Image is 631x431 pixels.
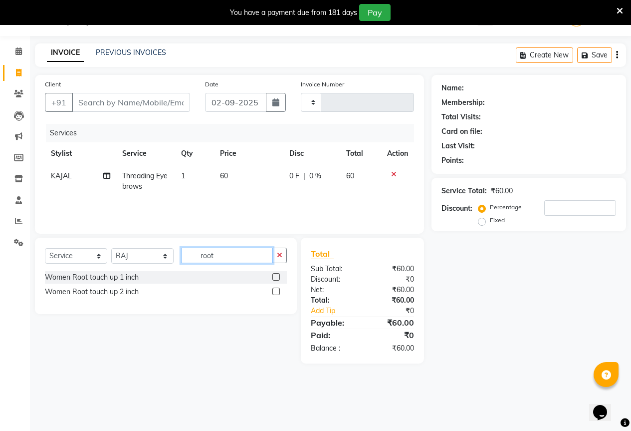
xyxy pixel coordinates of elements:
[490,216,505,225] label: Fixed
[589,391,621,421] iframe: chat widget
[577,47,612,63] button: Save
[303,171,305,181] span: |
[45,287,139,297] div: Women Root touch up 2 inch
[441,155,464,166] div: Points:
[303,329,363,341] div: Paid:
[303,285,363,295] div: Net:
[372,306,421,316] div: ₹0
[175,142,214,165] th: Qty
[491,186,513,196] div: ₹60.00
[283,142,340,165] th: Disc
[45,80,61,89] label: Client
[230,7,357,18] div: You have a payment due from 181 days
[303,317,363,329] div: Payable:
[301,80,344,89] label: Invoice Number
[441,112,481,122] div: Total Visits:
[47,44,84,62] a: INVOICE
[359,4,391,21] button: Pay
[116,142,175,165] th: Service
[516,47,573,63] button: Create New
[309,171,321,181] span: 0 %
[51,171,72,180] span: KAJAL
[346,171,354,180] span: 60
[181,171,185,180] span: 1
[122,171,168,191] span: Threading Eyebrows
[490,203,522,212] label: Percentage
[311,249,334,259] span: Total
[214,142,283,165] th: Price
[303,306,372,316] a: Add Tip
[45,93,73,112] button: +91
[362,285,421,295] div: ₹60.00
[362,317,421,329] div: ₹60.00
[303,264,363,274] div: Sub Total:
[362,329,421,341] div: ₹0
[441,83,464,93] div: Name:
[362,343,421,354] div: ₹60.00
[205,80,218,89] label: Date
[441,186,487,196] div: Service Total:
[362,264,421,274] div: ₹60.00
[441,126,482,137] div: Card on file:
[303,343,363,354] div: Balance :
[340,142,381,165] th: Total
[181,248,273,263] input: Search or Scan
[220,171,228,180] span: 60
[45,142,116,165] th: Stylist
[441,203,472,214] div: Discount:
[72,93,190,112] input: Search by Name/Mobile/Email/Code
[303,295,363,306] div: Total:
[362,295,421,306] div: ₹60.00
[381,142,414,165] th: Action
[289,171,299,181] span: 0 F
[96,48,166,57] a: PREVIOUS INVOICES
[362,274,421,285] div: ₹0
[46,124,421,142] div: Services
[303,274,363,285] div: Discount:
[441,97,485,108] div: Membership:
[441,141,475,151] div: Last Visit:
[45,272,139,283] div: Women Root touch up 1 inch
